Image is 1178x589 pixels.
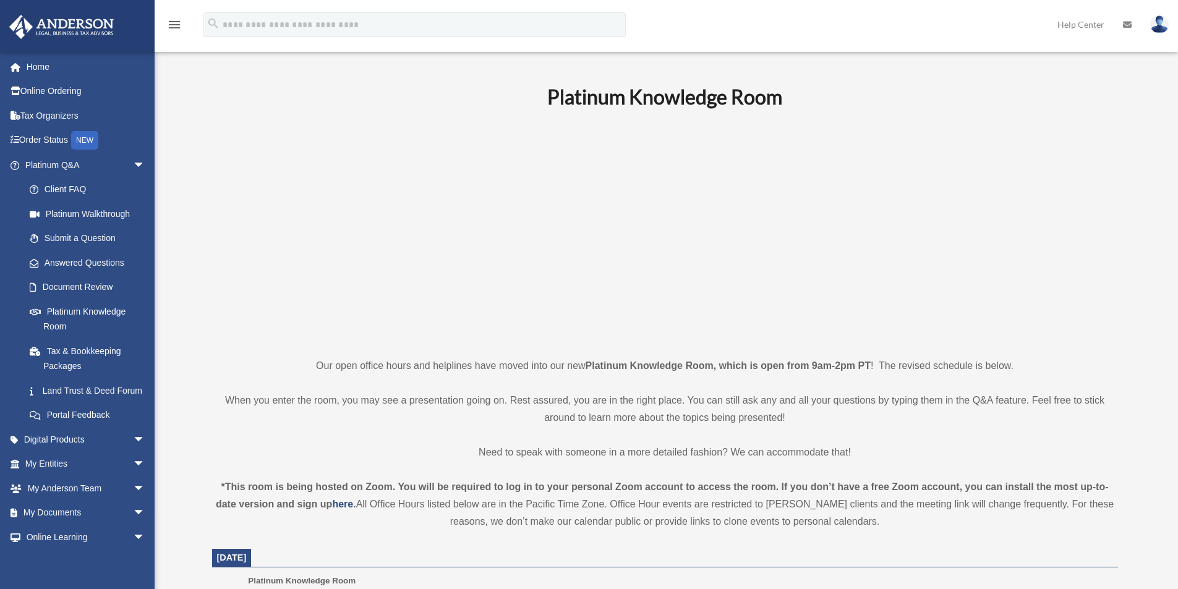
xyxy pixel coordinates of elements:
a: Document Review [17,275,164,300]
a: Platinum Knowledge Room [17,299,158,339]
a: Order StatusNEW [9,128,164,153]
span: arrow_drop_down [133,501,158,526]
strong: Platinum Knowledge Room, which is open from 9am-2pm PT [586,360,871,371]
div: All Office Hours listed below are in the Pacific Time Zone. Office Hour events are restricted to ... [212,478,1118,530]
i: search [207,17,220,30]
iframe: 231110_Toby_KnowledgeRoom [479,125,850,334]
p: Need to speak with someone in a more detailed fashion? We can accommodate that! [212,444,1118,461]
span: Platinum Knowledge Room [248,576,356,585]
img: User Pic [1150,15,1169,33]
a: Online Ordering [9,79,164,104]
a: Client FAQ [17,177,164,202]
span: arrow_drop_down [133,476,158,501]
a: menu [167,22,182,32]
a: here [332,499,353,509]
span: arrow_drop_down [133,153,158,178]
a: My Entitiesarrow_drop_down [9,452,164,477]
span: [DATE] [217,553,247,562]
span: arrow_drop_down [133,525,158,550]
a: Submit a Question [17,226,164,251]
div: NEW [71,131,98,150]
a: Home [9,54,164,79]
a: Portal Feedback [17,403,164,428]
i: menu [167,17,182,32]
a: Online Learningarrow_drop_down [9,525,164,549]
a: Tax & Bookkeeping Packages [17,339,164,378]
span: arrow_drop_down [133,452,158,477]
strong: . [353,499,356,509]
img: Anderson Advisors Platinum Portal [6,15,117,39]
a: My Documentsarrow_drop_down [9,501,164,525]
a: Answered Questions [17,250,164,275]
b: Platinum Knowledge Room [547,85,782,109]
a: My Anderson Teamarrow_drop_down [9,476,164,501]
p: Our open office hours and helplines have moved into our new ! The revised schedule is below. [212,357,1118,375]
a: Tax Organizers [9,103,164,128]
a: Platinum Q&Aarrow_drop_down [9,153,164,177]
span: arrow_drop_down [133,427,158,452]
strong: *This room is being hosted on Zoom. You will be required to log in to your personal Zoom account ... [216,481,1109,509]
a: Digital Productsarrow_drop_down [9,427,164,452]
p: When you enter the room, you may see a presentation going on. Rest assured, you are in the right ... [212,392,1118,426]
a: Platinum Walkthrough [17,201,164,226]
a: Land Trust & Deed Forum [17,378,164,403]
